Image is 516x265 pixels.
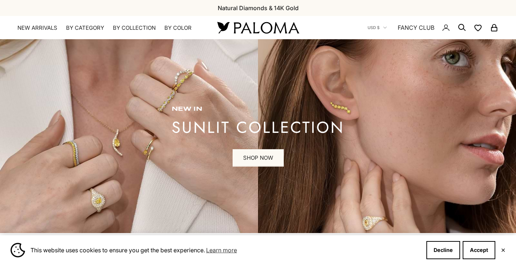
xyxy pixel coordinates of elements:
[463,241,495,259] button: Accept
[66,24,104,32] summary: By Category
[172,106,344,113] p: new in
[368,16,499,39] nav: Secondary navigation
[233,149,284,167] a: SHOP NOW
[218,3,299,13] p: Natural Diamonds & 14K Gold
[205,245,238,256] a: Learn more
[113,24,156,32] summary: By Collection
[30,245,421,256] span: This website uses cookies to ensure you get the best experience.
[398,23,434,32] a: FANCY CLUB
[426,241,460,259] button: Decline
[11,243,25,257] img: Cookie banner
[17,24,57,32] a: NEW ARRIVALS
[501,248,505,252] button: Close
[172,120,344,135] p: sunlit collection
[368,24,380,31] span: USD $
[17,24,200,32] nav: Primary navigation
[164,24,192,32] summary: By Color
[368,24,387,31] button: USD $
